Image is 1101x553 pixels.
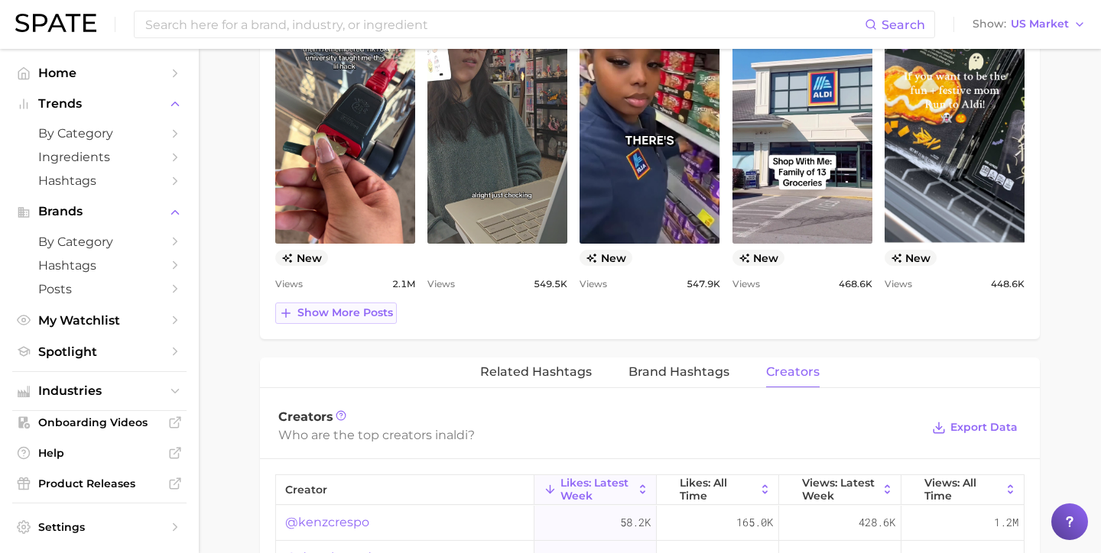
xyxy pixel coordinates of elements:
[766,365,820,379] span: Creators
[859,513,895,532] span: 428.6k
[732,275,760,293] span: Views
[285,513,369,532] a: @kenzcrespo
[12,340,187,364] a: Spotlight
[779,475,901,505] button: Views: Latest Week
[144,11,865,37] input: Search here for a brand, industry, or ingredient
[285,483,327,496] span: creator
[38,97,161,111] span: Trends
[12,230,187,254] a: by Category
[802,477,878,501] span: Views: Latest Week
[12,254,187,277] a: Hashtags
[969,15,1090,34] button: ShowUS Market
[38,416,161,429] span: Onboarding Videos
[427,275,455,293] span: Views
[680,477,755,501] span: Likes: All Time
[38,150,161,164] span: Ingredients
[38,126,161,141] span: by Category
[447,428,468,442] span: aldi
[12,516,187,538] a: Settings
[38,446,161,460] span: Help
[38,344,161,359] span: Spotlight
[12,411,187,434] a: Onboarding Videos
[38,477,161,490] span: Product Releases
[12,92,187,115] button: Trends
[278,409,333,424] span: Creators
[38,66,161,80] span: Home
[480,365,592,379] span: Related Hashtags
[38,173,161,188] span: Hashtags
[994,513,1018,532] span: 1.2m
[901,475,1024,505] button: Views: All Time
[1011,20,1069,28] span: US Market
[534,275,567,293] span: 549.5k
[12,472,187,495] a: Product Releases
[736,513,773,532] span: 165.0k
[12,441,187,464] a: Help
[12,169,187,192] a: Hashtags
[38,313,161,328] span: My Watchlist
[580,250,632,266] span: new
[620,513,651,532] span: 58.2k
[12,61,187,85] a: Home
[12,380,187,403] button: Industries
[924,477,1001,501] span: Views: All Time
[38,520,161,534] span: Settings
[991,275,1025,293] span: 448.6k
[275,302,397,324] button: Show more posts
[392,275,415,293] span: 2.1m
[885,250,937,266] span: new
[950,421,1018,434] span: Export Data
[38,205,161,218] span: Brands
[973,20,1006,28] span: Show
[15,14,96,32] img: SPATE
[38,234,161,249] span: by Category
[839,275,872,293] span: 468.6k
[885,275,912,293] span: Views
[882,18,925,32] span: Search
[928,417,1021,438] button: Export Data
[534,475,657,505] button: Likes: Latest Week
[275,275,303,293] span: Views
[580,275,607,293] span: Views
[278,425,921,445] div: Who are the top creators in ?
[12,277,187,301] a: Posts
[628,365,729,379] span: Brand Hashtags
[38,282,161,296] span: Posts
[297,306,393,319] span: Show more posts
[38,384,161,398] span: Industries
[687,275,720,293] span: 547.9k
[275,250,328,266] span: new
[560,477,633,501] span: Likes: Latest Week
[12,145,187,169] a: Ingredients
[38,258,161,273] span: Hashtags
[732,250,785,266] span: new
[12,309,187,332] a: My Watchlist
[12,200,187,223] button: Brands
[657,475,779,505] button: Likes: All Time
[12,121,187,145] a: by Category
